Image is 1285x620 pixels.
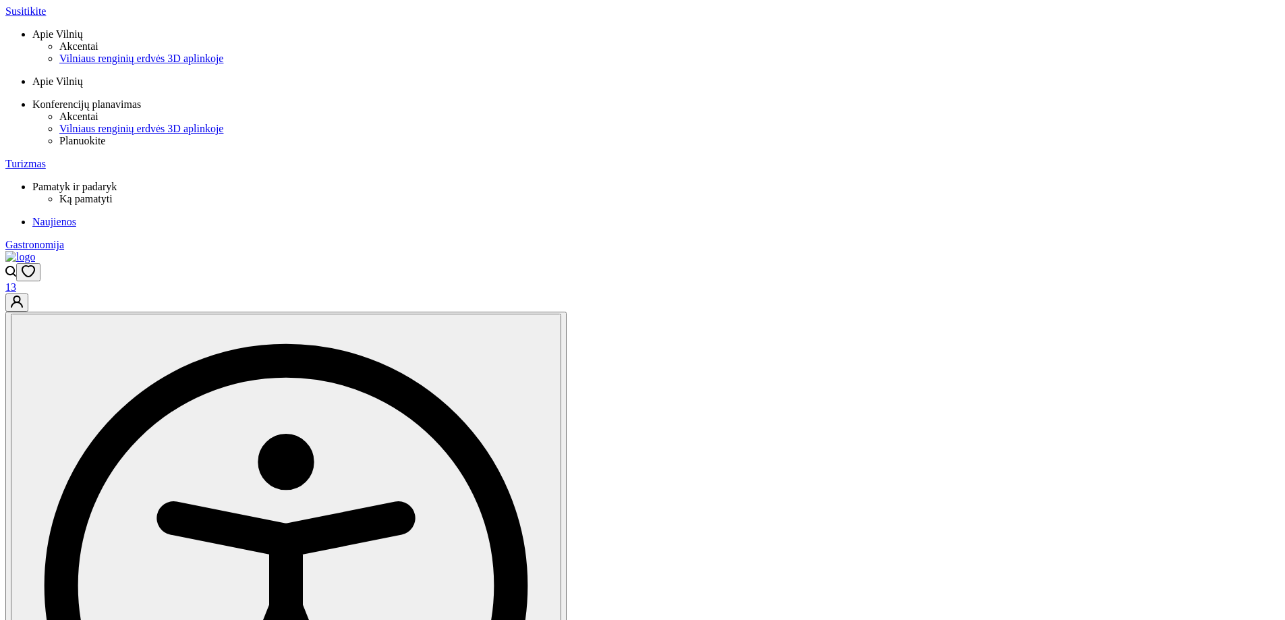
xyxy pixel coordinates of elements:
span: Naujienos [32,216,76,227]
a: Naujienos [32,216,1280,228]
a: Vilniaus renginių erdvės 3D aplinkoje [59,53,1280,65]
span: Apie Vilnių [32,76,83,87]
a: Turizmas [5,158,1280,170]
img: logo [5,251,35,263]
a: Gastronomija [5,239,1280,251]
span: Vilniaus renginių erdvės 3D aplinkoje [59,53,223,64]
div: 13 [5,281,1280,293]
span: Apie Vilnių [32,28,83,40]
span: Vilniaus renginių erdvės 3D aplinkoje [59,123,223,134]
button: Open wishlist [16,263,40,281]
span: Konferencijų planavimas [32,98,141,110]
nav: Primary navigation [5,5,1280,251]
a: Vilniaus renginių erdvės 3D aplinkoje [59,123,1280,135]
span: Susitikite [5,5,46,17]
span: Akcentai [59,40,98,52]
span: Akcentai [59,111,98,122]
span: Turizmas [5,158,46,169]
span: Planuokite [59,135,105,146]
button: Go to customer profile [5,293,28,312]
span: Ką pamatyti [59,193,113,204]
a: Open search modal [5,268,16,279]
span: Gastronomija [5,239,64,250]
a: Susitikite [5,5,1280,18]
a: Go to customer profile [5,298,28,310]
span: Pamatyk ir padaryk [32,181,117,192]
